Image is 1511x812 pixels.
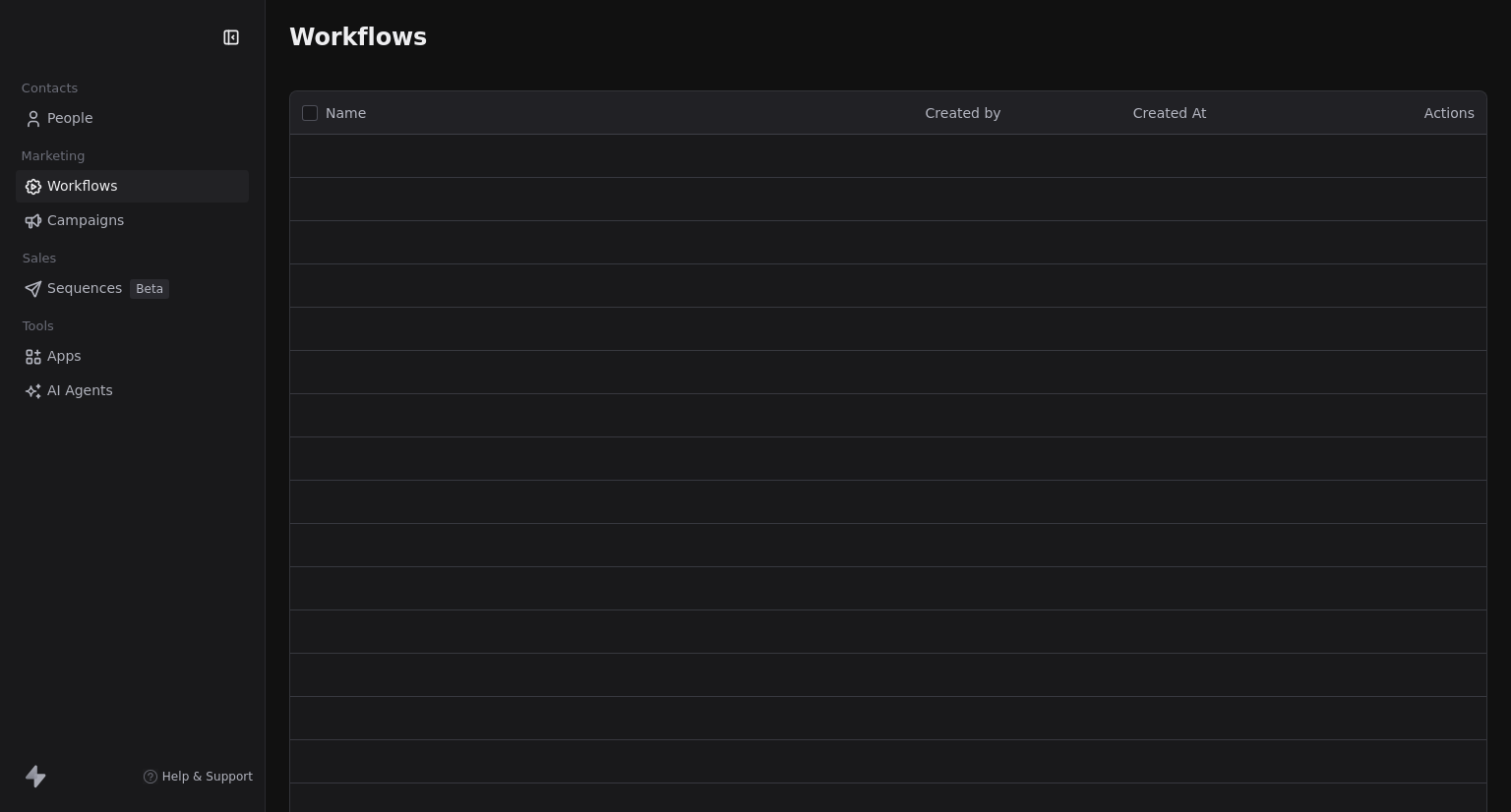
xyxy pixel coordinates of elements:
span: Apps [47,346,82,367]
span: Workflows [47,176,118,197]
a: Apps [16,340,249,373]
a: AI Agents [16,375,249,407]
span: Tools [14,312,62,341]
span: AI Agents [47,380,113,401]
a: Help & Support [143,769,253,784]
span: Sales [14,244,65,273]
a: People [16,102,249,135]
span: Contacts [13,74,87,103]
span: Sequences [47,278,122,299]
span: Name [326,103,366,124]
span: Beta [130,279,169,299]
a: Workflows [16,170,249,203]
span: Workflows [289,24,427,51]
span: Marketing [13,142,93,171]
span: Actions [1424,105,1475,121]
span: People [47,108,93,129]
a: Campaigns [16,204,249,237]
span: Campaigns [47,210,124,231]
a: SequencesBeta [16,272,249,305]
span: Created by [926,105,1001,121]
span: Created At [1133,105,1207,121]
span: Help & Support [162,769,253,784]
